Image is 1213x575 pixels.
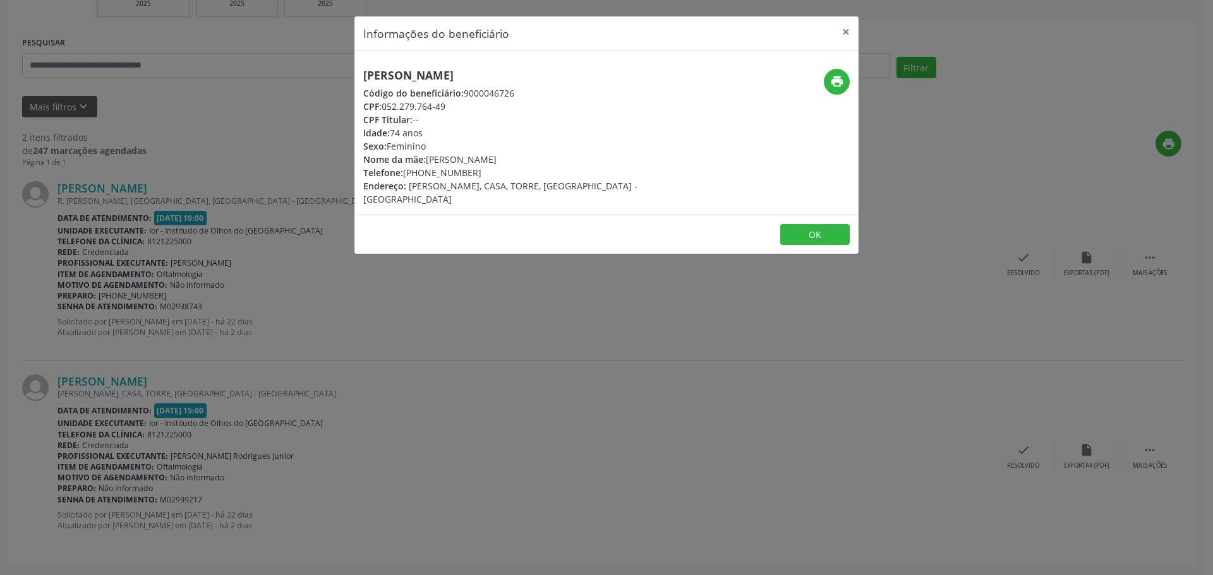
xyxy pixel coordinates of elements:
span: Idade: [363,127,390,139]
div: 74 anos [363,126,682,139]
i: print [830,74,844,88]
span: [PERSON_NAME], CASA, TORRE, [GEOGRAPHIC_DATA] - [GEOGRAPHIC_DATA] [363,180,637,205]
span: Telefone: [363,167,403,179]
span: Nome da mãe: [363,153,426,165]
h5: Informações do beneficiário [363,25,509,42]
span: CPF Titular: [363,114,413,126]
div: [PHONE_NUMBER] [363,166,682,179]
h5: [PERSON_NAME] [363,69,682,82]
button: Close [833,16,859,47]
span: Sexo: [363,140,387,152]
div: Feminino [363,139,682,153]
div: 052.279.764-49 [363,100,682,113]
div: -- [363,113,682,126]
button: print [824,69,850,95]
button: OK [780,224,850,246]
span: Código do beneficiário: [363,87,464,99]
span: Endereço: [363,180,406,192]
span: CPF: [363,100,382,112]
div: [PERSON_NAME] [363,153,682,166]
div: 9000046726 [363,86,682,100]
